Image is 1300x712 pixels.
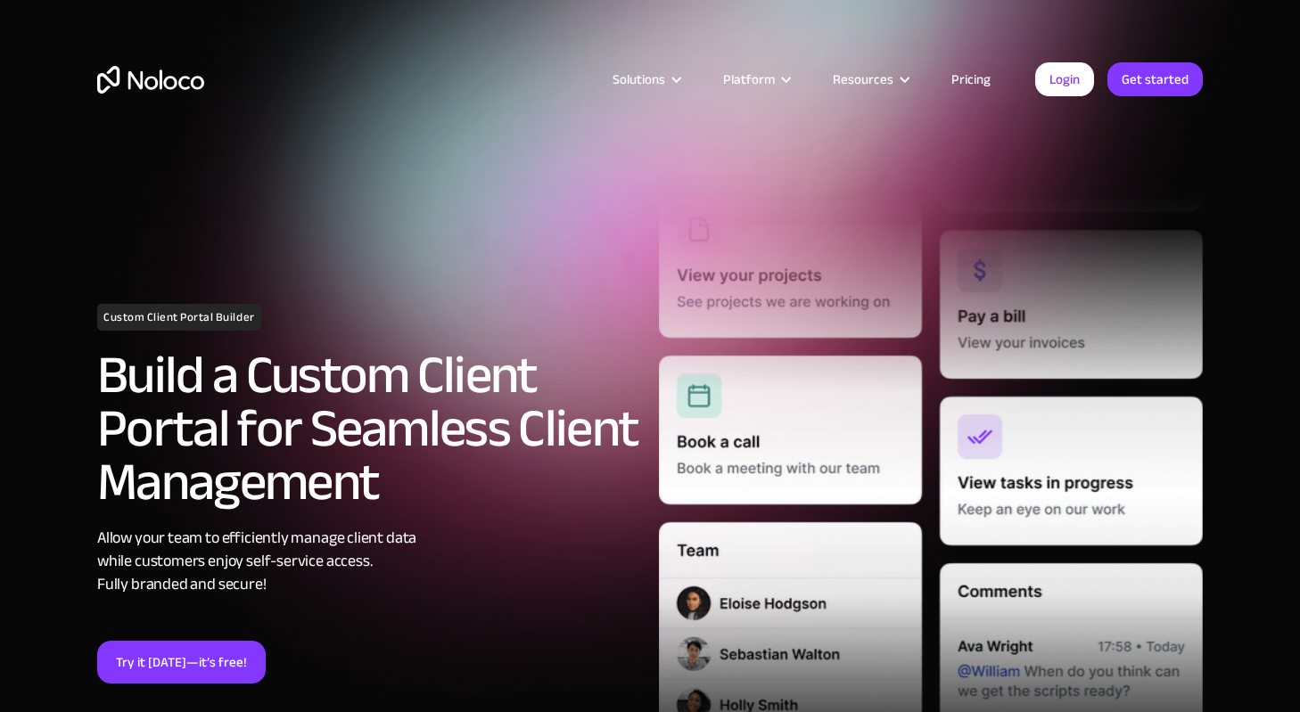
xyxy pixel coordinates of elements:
[1107,62,1203,96] a: Get started
[1035,62,1094,96] a: Login
[701,68,810,91] div: Platform
[97,641,266,683] a: Try it [DATE]—it’s free!
[97,348,641,509] h2: Build a Custom Client Portal for Seamless Client Management
[929,68,1013,91] a: Pricing
[723,68,775,91] div: Platform
[97,527,641,596] div: Allow your team to efficiently manage client data while customers enjoy self-service access. Full...
[613,68,665,91] div: Solutions
[97,304,261,331] h1: Custom Client Portal Builder
[97,66,204,94] a: home
[833,68,893,91] div: Resources
[590,68,701,91] div: Solutions
[810,68,929,91] div: Resources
